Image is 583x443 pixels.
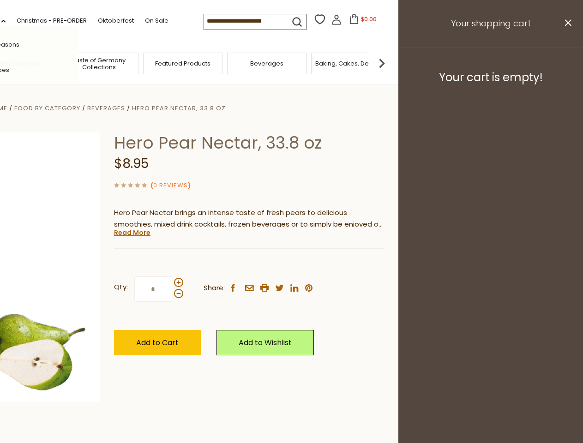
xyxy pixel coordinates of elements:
[343,14,383,28] button: $0.00
[134,276,172,302] input: Qty:
[114,132,384,153] h1: Hero Pear Nectar, 33.8 oz
[62,57,136,71] a: Taste of Germany Collections
[98,16,134,26] a: Oktoberfest
[87,104,125,113] a: Beverages
[17,16,87,26] a: Christmas - PRE-ORDER
[132,104,226,113] a: Hero Pear Nectar, 33.8 oz
[136,337,179,348] span: Add to Cart
[216,330,314,355] a: Add to Wishlist
[145,16,168,26] a: On Sale
[373,54,391,72] img: next arrow
[250,60,283,67] a: Beverages
[114,155,149,173] span: $8.95
[315,60,387,67] a: Baking, Cakes, Desserts
[114,330,201,355] button: Add to Cart
[410,71,571,84] h3: Your cart is empty!
[114,207,384,230] p: Hero Pear Nectar brings an intense taste of fresh pears to delicious smoothies, mixed drink cockt...
[14,104,80,113] a: Food By Category
[153,181,188,191] a: 0 Reviews
[114,228,150,237] a: Read More
[150,181,191,190] span: ( )
[361,15,377,23] span: $0.00
[204,282,225,294] span: Share:
[114,281,128,293] strong: Qty:
[155,60,210,67] a: Featured Products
